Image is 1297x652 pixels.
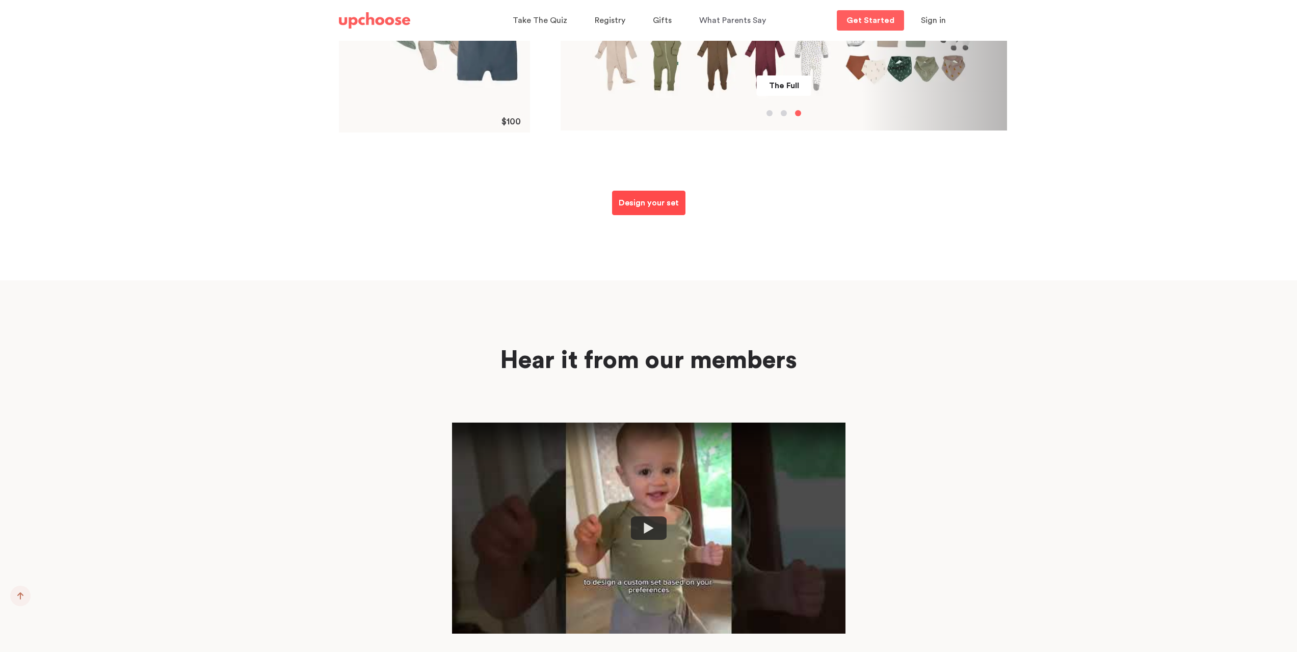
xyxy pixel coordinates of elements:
span: Sign in [921,16,946,24]
a: UpChoose [339,10,410,31]
a: Design your set [612,191,685,215]
p: Design your set [619,197,679,209]
h2: Hear it from our members [441,345,856,377]
button: Watch <h2>Hear it from our members</h2> [631,516,667,540]
a: Get Started [837,10,904,31]
a: Gifts [653,11,675,31]
p: The Full [769,80,799,92]
span: Registry [595,16,625,24]
img: UpChoose [339,12,410,29]
button: Sign in [908,10,959,31]
a: What Parents Say [699,11,769,31]
span: What Parents Say [699,16,766,24]
p: $100 [501,117,521,126]
span: Take The Quiz [513,16,567,24]
span: Gifts [653,16,672,24]
a: Take The Quiz [513,11,570,31]
p: Get Started [846,16,894,24]
a: Registry [595,11,628,31]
